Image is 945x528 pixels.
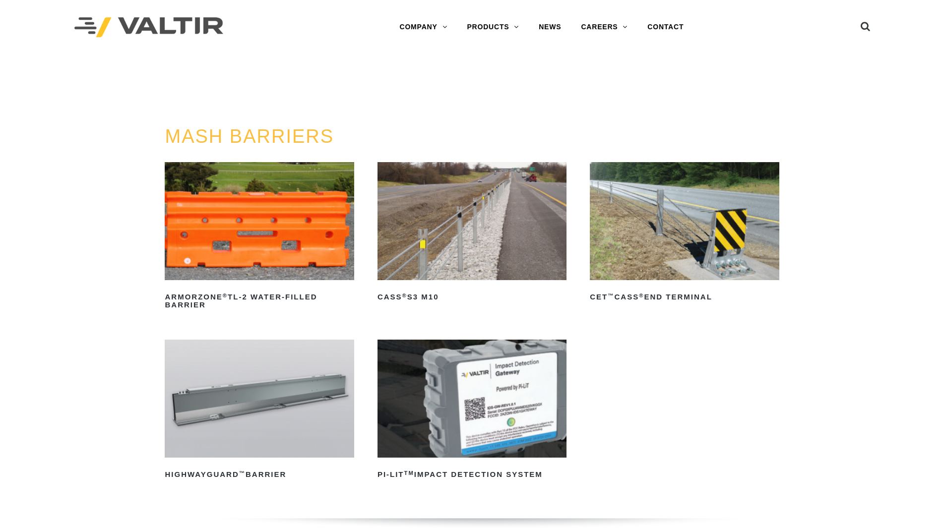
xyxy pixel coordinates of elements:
h2: HighwayGuard Barrier [165,467,354,482]
a: CONTACT [637,17,693,37]
sup: ® [402,293,407,298]
a: CAREERS [571,17,637,37]
sup: ® [639,293,644,298]
h2: CASS S3 M10 [378,289,567,305]
a: NEWS [529,17,571,37]
sup: ® [223,293,228,298]
a: CASS®S3 M10 [378,162,567,305]
h2: CET CASS End Terminal [590,289,779,305]
a: PI-LITTMImpact Detection System [378,340,567,482]
sup: TM [404,470,414,476]
h2: PI-LIT Impact Detection System [378,467,567,482]
a: ArmorZone®TL-2 Water-Filled Barrier [165,162,354,313]
img: Valtir [74,17,223,38]
a: MASH BARRIERS [165,126,334,147]
a: COMPANY [389,17,457,37]
sup: ™ [239,470,246,476]
a: HighwayGuard™Barrier [165,340,354,482]
a: CET™CASS®End Terminal [590,162,779,305]
sup: ™ [608,293,614,298]
h2: ArmorZone TL-2 Water-Filled Barrier [165,289,354,313]
a: PRODUCTS [457,17,529,37]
